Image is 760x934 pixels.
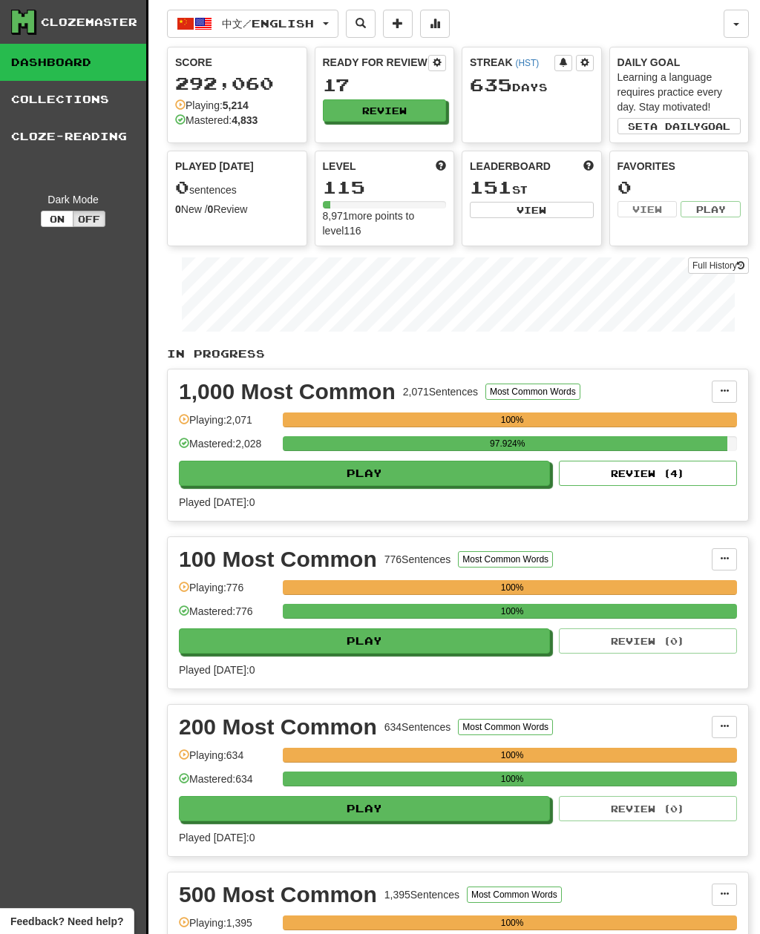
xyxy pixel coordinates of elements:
[617,55,741,70] div: Daily Goal
[617,159,741,174] div: Favorites
[650,121,701,131] span: a daily
[470,177,512,197] span: 151
[384,887,459,902] div: 1,395 Sentences
[179,772,275,796] div: Mastered: 634
[175,74,299,93] div: 292,060
[175,178,299,197] div: sentences
[458,551,553,568] button: Most Common Words
[323,99,447,122] button: Review
[323,76,447,94] div: 17
[175,202,299,217] div: New / Review
[458,719,553,735] button: Most Common Words
[559,628,737,654] button: Review (0)
[41,211,73,227] button: On
[617,178,741,197] div: 0
[223,99,249,111] strong: 5,214
[403,384,478,399] div: 2,071 Sentences
[287,412,737,427] div: 100%
[323,208,447,238] div: 8,971 more points to level 116
[179,548,377,570] div: 100 Most Common
[167,10,338,38] button: 中文/English
[179,412,275,437] div: Playing: 2,071
[688,257,749,274] a: Full History
[179,832,255,843] span: Played [DATE]: 0
[179,604,275,628] div: Mastered: 776
[287,772,737,786] div: 100%
[323,55,429,70] div: Ready for Review
[617,118,741,134] button: Seta dailygoal
[208,203,214,215] strong: 0
[470,202,594,218] button: View
[179,884,377,906] div: 500 Most Common
[179,436,275,461] div: Mastered: 2,028
[232,114,258,126] strong: 4,833
[583,159,594,174] span: This week in points, UTC
[384,720,451,734] div: 634 Sentences
[346,10,376,38] button: Search sentences
[436,159,446,174] span: Score more points to level up
[179,748,275,772] div: Playing: 634
[617,201,678,217] button: View
[287,580,737,595] div: 100%
[384,552,451,567] div: 776 Sentences
[175,113,258,128] div: Mastered:
[175,177,189,197] span: 0
[175,159,254,174] span: Played [DATE]
[41,15,137,30] div: Clozemaster
[179,496,255,508] span: Played [DATE]: 0
[470,178,594,197] div: st
[73,211,105,227] button: Off
[222,17,314,30] span: 中文 / English
[617,70,741,114] div: Learning a language requires practice every day. Stay motivated!
[11,192,135,207] div: Dark Mode
[175,98,249,113] div: Playing:
[559,461,737,486] button: Review (4)
[10,914,123,929] span: Open feedback widget
[287,748,737,763] div: 100%
[485,384,580,400] button: Most Common Words
[167,346,749,361] p: In Progress
[175,55,299,70] div: Score
[175,203,181,215] strong: 0
[179,716,377,738] div: 200 Most Common
[470,159,551,174] span: Leaderboard
[179,580,275,605] div: Playing: 776
[179,628,550,654] button: Play
[179,381,396,403] div: 1,000 Most Common
[470,55,554,70] div: Streak
[179,796,550,821] button: Play
[470,76,594,95] div: Day s
[179,664,255,676] span: Played [DATE]: 0
[515,58,539,68] a: (HST)
[287,915,737,930] div: 100%
[287,604,737,619] div: 100%
[323,178,447,197] div: 115
[179,461,550,486] button: Play
[287,436,727,451] div: 97.924%
[470,74,512,95] span: 635
[383,10,413,38] button: Add sentence to collection
[420,10,450,38] button: More stats
[559,796,737,821] button: Review (0)
[681,201,741,217] button: Play
[323,159,356,174] span: Level
[467,887,562,903] button: Most Common Words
